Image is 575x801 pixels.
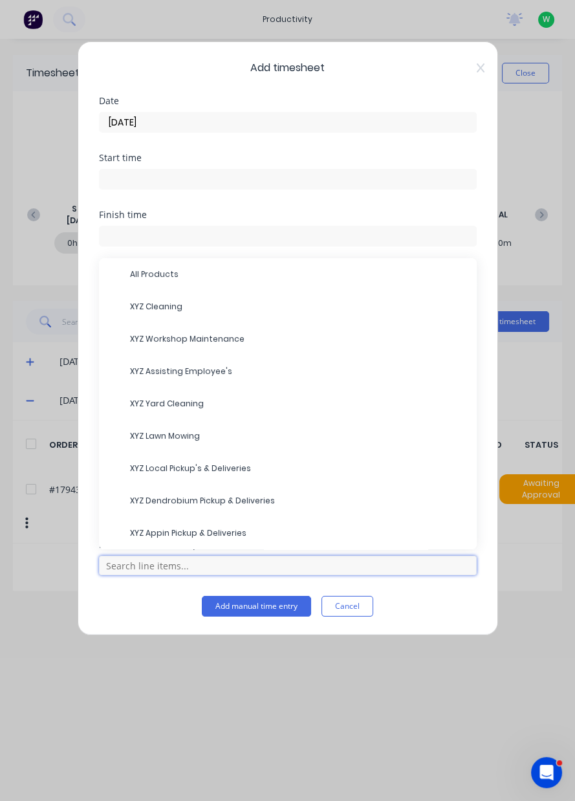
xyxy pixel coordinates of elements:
div: Start time [99,153,477,162]
span: XYZ Lawn Mowing [130,430,466,442]
button: Cancel [321,596,373,617]
div: Date [99,96,477,105]
span: XYZ Assisting Employee's [130,366,466,377]
span: XYZ Workshop Maintenance [130,333,466,345]
span: All Products [130,269,466,280]
span: XYZ Appin Pickup & Deliveries [130,527,466,539]
span: XYZ Yard Cleaning [130,398,466,410]
div: Finish time [99,210,477,219]
span: XYZ Dendrobium Pickup & Deliveries [130,495,466,507]
span: XYZ Local Pickup's & Deliveries [130,463,466,474]
iframe: Intercom live chat [531,757,562,788]
input: Search line items... [99,556,477,575]
button: Add manual time entry [202,596,311,617]
span: XYZ Cleaning [130,301,466,313]
span: Add timesheet [99,60,477,76]
div: Product worked on (Optional) [99,540,477,549]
